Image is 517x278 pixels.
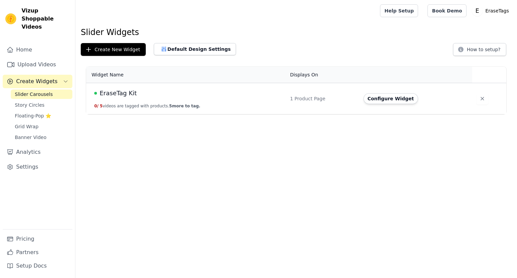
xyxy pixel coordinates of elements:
[81,27,512,38] h1: Slider Widgets
[11,111,72,120] a: Floating-Pop ⭐
[3,246,72,259] a: Partners
[11,100,72,110] a: Story Circles
[15,102,44,108] span: Story Circles
[364,93,418,104] button: Configure Widget
[100,89,137,98] span: EraseTag Kit
[94,104,99,108] span: 0 /
[290,95,355,102] div: 1 Product Page
[3,145,72,159] a: Analytics
[15,134,46,141] span: Banner Video
[483,5,512,17] p: EraseTags
[22,7,70,31] span: Vizup Shoppable Videos
[15,123,38,130] span: Grid Wrap
[11,133,72,142] a: Banner Video
[476,93,488,105] button: Delete widget
[475,7,479,14] text: E
[16,77,58,85] span: Create Widgets
[3,43,72,57] a: Home
[3,259,72,273] a: Setup Docs
[3,160,72,174] a: Settings
[154,43,236,55] button: Default Design Settings
[3,58,72,71] a: Upload Videos
[169,104,200,108] span: 5 more to tag.
[86,67,286,83] th: Widget Name
[15,112,51,119] span: Floating-Pop ⭐
[472,5,512,17] button: E EraseTags
[100,104,103,108] span: 5
[380,4,418,17] a: Help Setup
[11,122,72,131] a: Grid Wrap
[5,13,16,24] img: Vizup
[3,232,72,246] a: Pricing
[453,48,506,54] a: How to setup?
[81,43,146,56] button: Create New Widget
[94,103,200,109] button: 0/ 5videos are tagged with products.5more to tag.
[94,92,97,95] span: Live Published
[286,67,359,83] th: Displays On
[15,91,53,98] span: Slider Carousels
[11,90,72,99] a: Slider Carousels
[3,75,72,88] button: Create Widgets
[453,43,506,56] button: How to setup?
[427,4,466,17] a: Book Demo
